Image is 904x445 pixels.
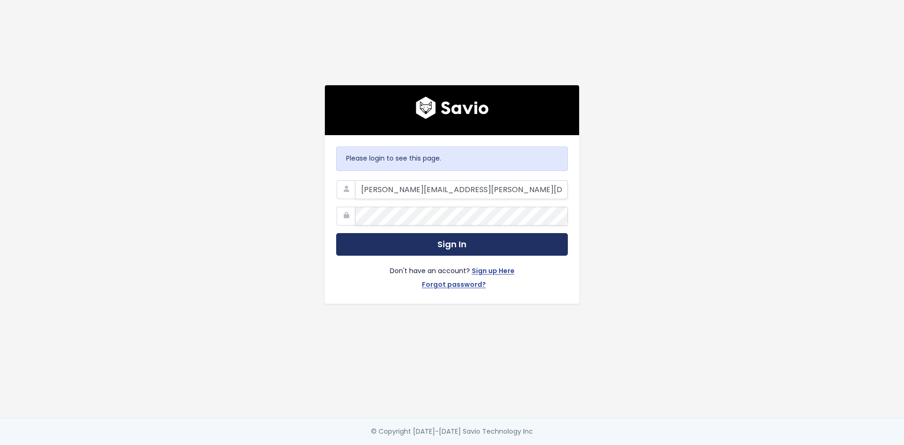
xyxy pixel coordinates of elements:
[336,233,568,256] button: Sign In
[355,180,568,199] input: Your Work Email Address
[422,279,486,292] a: Forgot password?
[346,153,558,164] p: Please login to see this page.
[416,97,489,119] img: logo600x187.a314fd40982d.png
[336,256,568,292] div: Don't have an account?
[472,265,515,279] a: Sign up Here
[371,426,533,437] div: © Copyright [DATE]-[DATE] Savio Technology Inc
